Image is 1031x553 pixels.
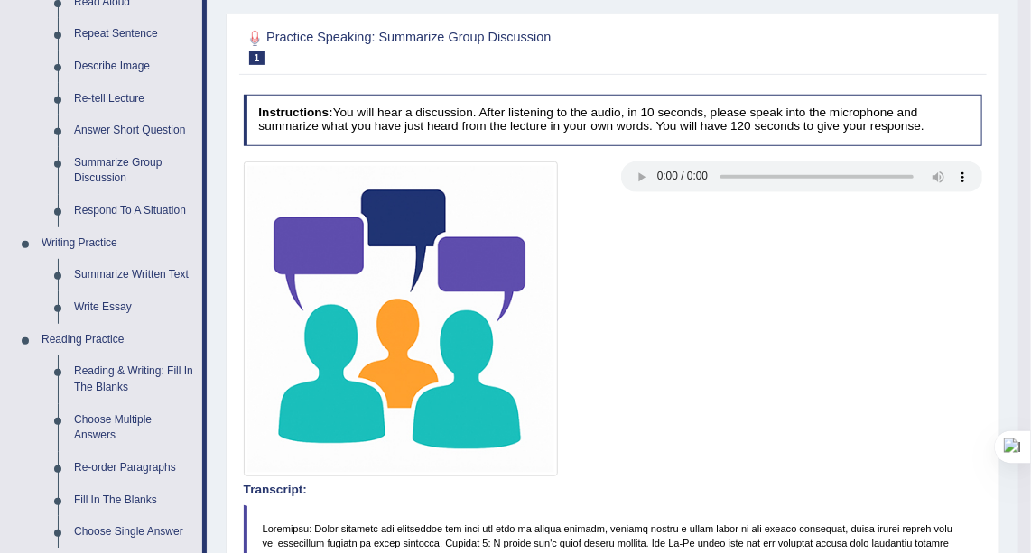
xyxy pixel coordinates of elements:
a: Summarize Written Text [66,259,202,291]
a: Write Essay [66,291,202,324]
a: Respond To A Situation [66,195,202,227]
a: Summarize Group Discussion [66,147,202,195]
a: Re-order Paragraphs [66,452,202,484]
h4: Transcript: [244,484,983,497]
a: Repeat Sentence [66,18,202,51]
b: Instructions: [258,106,332,119]
span: 1 [249,51,265,65]
a: Choose Single Answer [66,516,202,548]
a: Writing Practice [33,227,202,260]
a: Choose Multiple Answers [66,404,202,452]
h2: Practice Speaking: Summarize Group Discussion [244,27,702,65]
a: Reading & Writing: Fill In The Blanks [66,355,202,403]
a: Reading Practice [33,324,202,356]
a: Answer Short Question [66,115,202,147]
a: Fill In The Blanks [66,484,202,517]
h4: You will hear a discussion. After listening to the audio, in 10 seconds, please speak into the mi... [244,95,983,146]
a: Describe Image [66,51,202,83]
a: Re-tell Lecture [66,83,202,115]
